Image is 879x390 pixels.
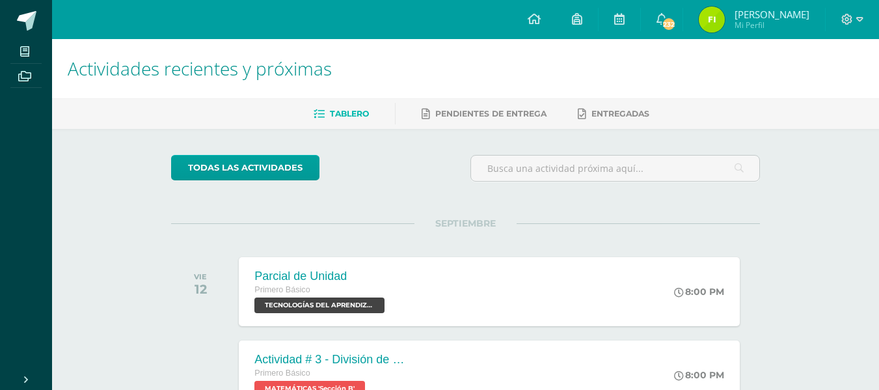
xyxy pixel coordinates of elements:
span: [PERSON_NAME] [735,8,809,21]
a: Pendientes de entrega [422,104,547,124]
a: Tablero [314,104,369,124]
span: Mi Perfil [735,20,809,31]
div: VIE [194,272,207,281]
span: 232 [662,17,676,31]
div: Parcial de Unidad [254,270,388,283]
span: Primero Básico [254,369,310,378]
span: TECNOLOGÍAS DEL APRENDIZAJE Y LA COMUNICACIÓN 'Sección B' [254,298,385,313]
span: Entregadas [591,109,649,118]
span: Tablero [330,109,369,118]
span: Actividades recientes y próximas [68,56,332,81]
img: 422518401edf7c7bfee34159b7bba135.png [699,7,725,33]
a: todas las Actividades [171,155,319,180]
div: 8:00 PM [674,286,724,298]
input: Busca una actividad próxima aquí... [471,156,759,181]
span: Pendientes de entrega [435,109,547,118]
div: 8:00 PM [674,369,724,381]
div: Actividad # 3 - División de Fracciones [254,353,411,367]
span: Primero Básico [254,285,310,294]
div: 12 [194,281,207,297]
span: SEPTIEMBRE [414,217,517,229]
a: Entregadas [578,104,649,124]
